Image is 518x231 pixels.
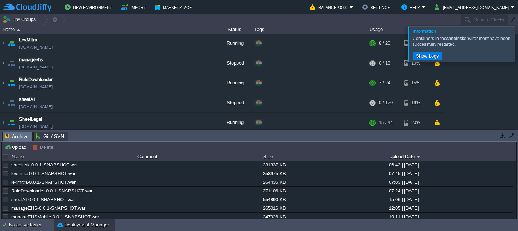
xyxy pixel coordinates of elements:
img: AMDAwAAAACH5BAEAAAAALAAAAAABAAEAAAICRAEAOw== [0,34,6,53]
b: sheelrisk [446,36,464,41]
a: [DOMAIN_NAME] [19,44,53,51]
div: 0 / 170 [379,93,393,112]
div: Name [10,152,135,161]
a: sheelAI-0.0.1-SNAPSHOT.war [11,197,75,202]
div: 265016 KB [261,204,386,212]
a: [DOMAIN_NAME] [19,63,53,71]
a: sheelAI [19,96,35,103]
img: AMDAwAAAACH5BAEAAAAALAAAAAABAAEAAAICRAEAOw== [0,53,6,73]
div: Stopped [216,93,252,112]
div: 10% [404,53,427,73]
div: 258975 KB [261,169,386,178]
button: Delete [33,144,55,150]
img: AMDAwAAAACH5BAEAAAAALAAAAAABAAEAAAICRAEAOw== [6,113,17,132]
button: Deployment Manager [57,221,109,228]
img: AMDAwAAAACH5BAEAAAAALAAAAAABAAEAAAICRAEAOw== [0,93,6,112]
img: AMDAwAAAACH5BAEAAAAALAAAAAABAAEAAAICRAEAOw== [0,73,6,93]
div: Upload Date [387,152,513,161]
div: 371106 KB [261,187,386,195]
span: Archive [5,132,29,141]
a: [DOMAIN_NAME] [19,103,53,110]
button: Help [401,3,422,12]
div: 8 / 20 [379,34,390,53]
img: CloudJiffy [3,3,51,12]
div: 231337 KB [261,161,386,169]
button: [EMAIL_ADDRESS][DOMAIN_NAME] [435,3,511,12]
img: AMDAwAAAACH5BAEAAAAALAAAAAABAAEAAAICRAEAOw== [0,113,6,132]
div: 07:03 | [DATE] [387,178,512,186]
a: RuleDownloader-0.0.1-SNAPSHOT.war [11,188,92,194]
div: Stopped [216,53,252,73]
button: New Environment [65,3,114,12]
a: SheelLegal [19,116,42,123]
a: lexmitra-0.0.1-SNAPSHOT.war [11,171,76,176]
span: Git / SVN [36,132,64,141]
a: manageEHS-0.0.1-SNAPSHOT.war [11,205,85,211]
div: Usage [368,25,444,34]
div: 12:05 | [DATE] [387,204,512,212]
div: 15 / 44 [379,113,393,132]
div: Running [216,34,252,53]
a: manageehs [19,56,43,63]
a: lexmitra-0.0.1-SNAPSHOT.war [11,179,76,185]
button: Settings [362,3,392,12]
button: Upload [5,144,28,150]
div: 7 / 24 [379,73,390,93]
button: Show Logs [414,53,441,59]
a: [DOMAIN_NAME] [19,123,53,130]
span: Information [413,28,436,34]
div: 06:43 | [DATE] [387,161,512,169]
div: Size [262,152,387,161]
img: AMDAwAAAACH5BAEAAAAALAAAAAABAAEAAAICRAEAOw== [6,93,17,112]
img: AMDAwAAAACH5BAEAAAAALAAAAAABAAEAAAICRAEAOw== [6,34,17,53]
div: 13% [404,34,427,53]
div: 19% [404,93,427,112]
button: Marketplace [155,3,194,12]
button: Env Groups [3,14,38,25]
div: Containers in the environment have been successfully restarted. [413,36,513,47]
div: Comment [136,152,261,161]
a: sheelrisk-0.0.1-SNAPSHOT.war [11,162,78,168]
div: Running [216,73,252,93]
img: AMDAwAAAACH5BAEAAAAALAAAAAABAAEAAAICRAEAOw== [6,73,17,93]
div: 0 / 13 [379,53,390,73]
div: Tags [253,25,367,34]
iframe: chat widget [488,202,511,224]
div: 264435 KB [261,178,386,186]
div: 15:06 | [DATE] [387,195,512,204]
div: Status [217,25,252,34]
div: 20% [404,113,427,132]
div: No active tasks [9,219,54,231]
button: Import [121,3,148,12]
img: AMDAwAAAACH5BAEAAAAALAAAAAABAAEAAAICRAEAOw== [17,29,20,31]
div: Name [1,25,216,34]
a: LexMitra [19,36,37,44]
div: 07:24 | [DATE] [387,187,512,195]
a: [DOMAIN_NAME] [19,83,53,90]
div: 554890 KB [261,195,386,204]
div: 15% [404,73,427,93]
div: 247926 KB [261,213,386,221]
div: 19:11 | [DATE] [387,213,512,221]
div: 07:45 | [DATE] [387,169,512,178]
div: Running [216,113,252,132]
a: manageEHSMobile-0.0.1-SNAPSHOT.war [11,214,99,219]
button: Balance ₹0.00 [310,3,350,12]
img: AMDAwAAAACH5BAEAAAAALAAAAAABAAEAAAICRAEAOw== [6,53,17,73]
a: RuleDownloader [19,76,53,83]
